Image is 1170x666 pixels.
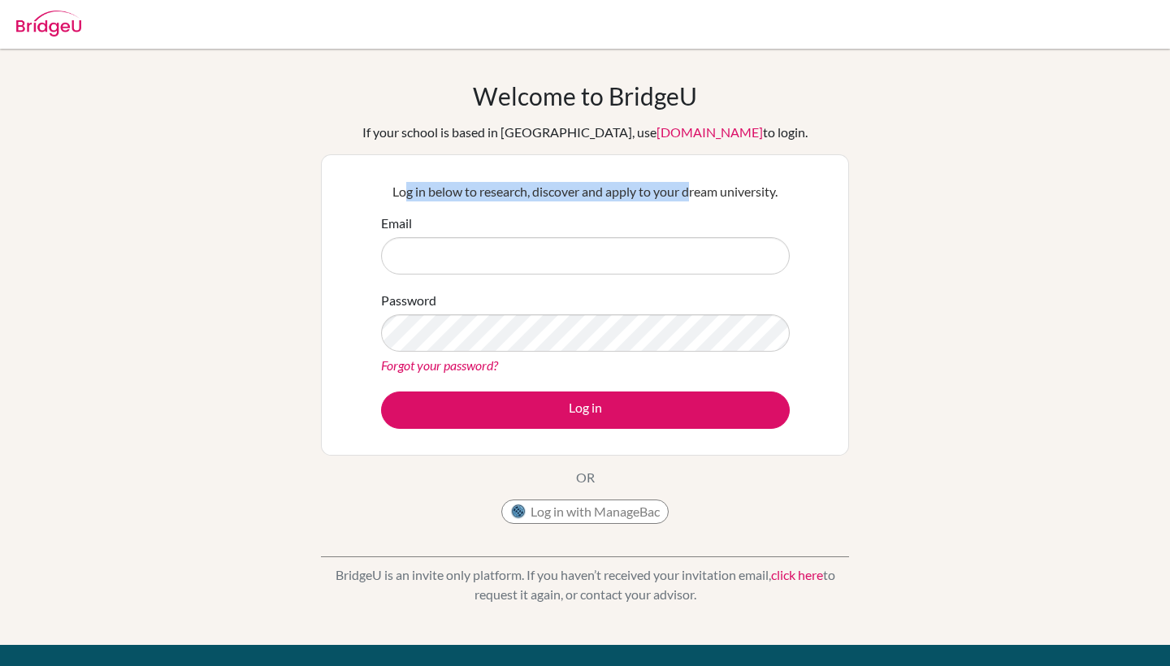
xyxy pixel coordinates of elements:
[381,291,436,310] label: Password
[321,565,849,604] p: BridgeU is an invite only platform. If you haven’t received your invitation email, to request it ...
[473,81,697,110] h1: Welcome to BridgeU
[771,567,823,582] a: click here
[362,123,808,142] div: If your school is based in [GEOGRAPHIC_DATA], use to login.
[381,357,498,373] a: Forgot your password?
[576,468,595,487] p: OR
[381,391,790,429] button: Log in
[656,124,763,140] a: [DOMAIN_NAME]
[501,500,669,524] button: Log in with ManageBac
[381,214,412,233] label: Email
[381,182,790,201] p: Log in below to research, discover and apply to your dream university.
[16,11,81,37] img: Bridge-U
